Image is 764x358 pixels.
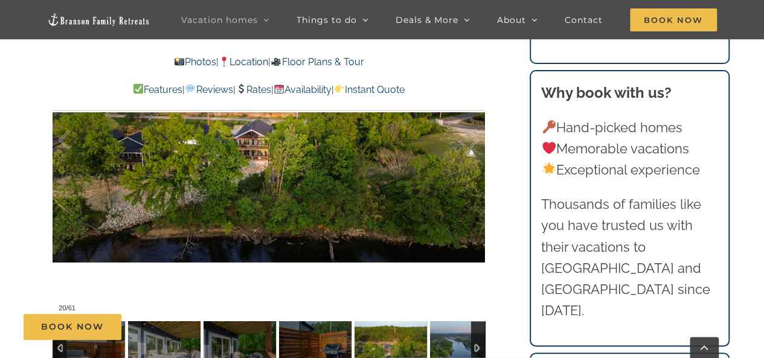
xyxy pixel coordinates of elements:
[185,84,233,95] a: Reviews
[236,84,246,94] img: 💲
[274,84,284,94] img: 📆
[219,56,268,68] a: Location
[541,82,717,104] h3: Why book with us?
[542,141,556,155] img: ❤️
[133,84,143,94] img: ✅
[181,16,258,24] span: Vacation homes
[274,84,332,95] a: Availability
[185,84,195,94] img: 💬
[335,84,344,94] img: 👉
[271,57,281,66] img: 🎥
[497,16,526,24] span: About
[174,56,216,68] a: Photos
[565,16,603,24] span: Contact
[334,84,405,95] a: Instant Quote
[47,13,150,27] img: Branson Family Retreats Logo
[297,16,357,24] span: Things to do
[24,314,121,340] a: Book Now
[219,57,229,66] img: 📍
[542,162,556,176] img: 🌟
[271,56,364,68] a: Floor Plans & Tour
[541,117,717,181] p: Hand-picked homes Memorable vacations Exceptional experience
[53,54,485,70] p: | |
[133,84,182,95] a: Features
[542,120,556,133] img: 🔑
[236,84,271,95] a: Rates
[396,16,458,24] span: Deals & More
[630,8,717,31] span: Book Now
[541,194,717,321] p: Thousands of families like you have trusted us with their vacations to [GEOGRAPHIC_DATA] and [GEO...
[41,322,104,332] span: Book Now
[53,82,485,98] p: | | | |
[175,57,184,66] img: 📸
